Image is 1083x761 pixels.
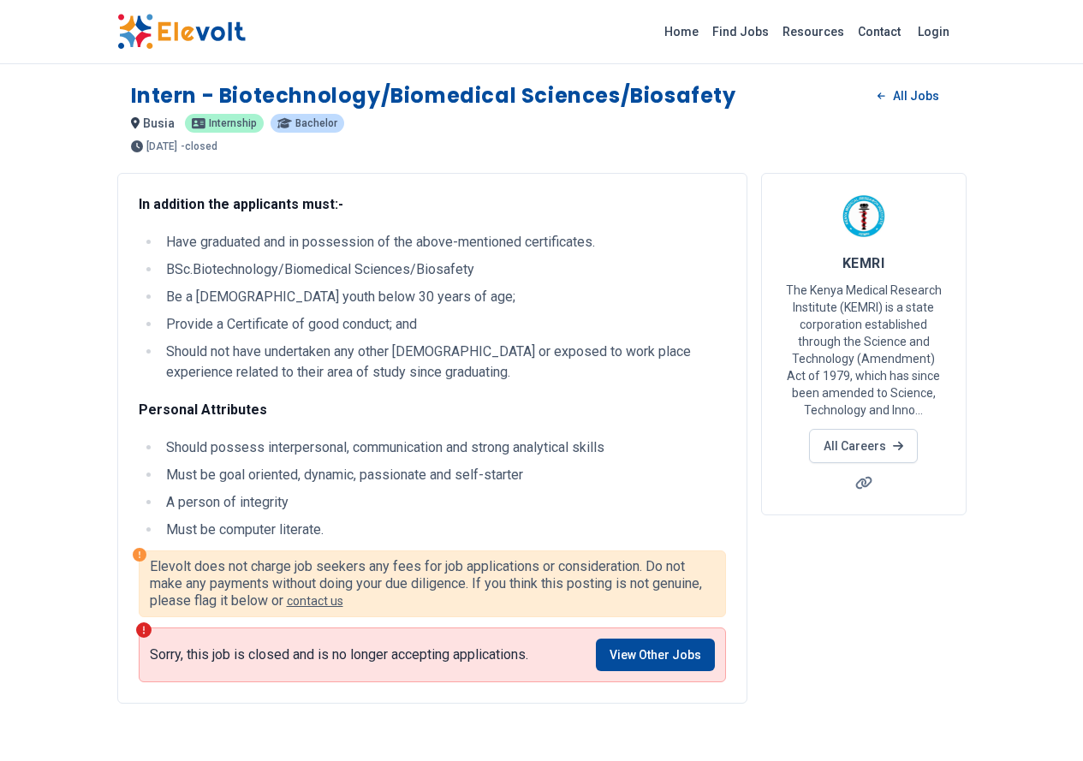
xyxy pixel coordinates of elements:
[842,255,884,271] span: KEMRI
[782,282,945,419] p: The Kenya Medical Research Institute (KEMRI) is a state corporation established through the Scien...
[287,594,343,608] a: contact us
[161,437,726,458] li: Should possess interpersonal, communication and strong analytical skills
[139,196,343,212] strong: In addition the applicants must:-
[907,15,960,49] a: Login
[117,14,246,50] img: Elevolt
[139,401,267,418] strong: Personal Attributes
[161,259,726,280] li: BSc.Biotechnology/Biomedical Sciences/Biosafety
[131,82,736,110] h1: Intern - Biotechnology/Biomedical Sciences/Biosafety
[161,314,726,335] li: Provide a Certificate of good conduct; and
[143,116,175,130] span: busia
[851,18,907,45] a: Contact
[209,118,257,128] span: internship
[161,492,726,513] li: A person of integrity
[705,18,776,45] a: Find Jobs
[809,429,918,463] a: All Careers
[596,639,715,671] a: View Other Jobs
[658,18,705,45] a: Home
[161,520,726,540] li: Must be computer literate.
[161,287,726,307] li: Be a [DEMOGRAPHIC_DATA] youth below 30 years of age;
[842,194,885,237] img: KEMRI
[161,232,726,253] li: Have graduated and in possession of the above-mentioned certificates.
[864,83,952,109] a: All Jobs
[146,141,177,152] span: [DATE]
[776,18,851,45] a: Resources
[150,558,715,609] p: Elevolt does not charge job seekers any fees for job applications or consideration. Do not make a...
[150,646,528,663] p: Sorry, this job is closed and is no longer accepting applications.
[161,465,726,485] li: Must be goal oriented, dynamic, passionate and self-starter
[181,141,217,152] p: - closed
[295,118,337,128] span: bachelor
[161,342,726,383] li: Should not have undertaken any other [DEMOGRAPHIC_DATA] or exposed to work place experience relat...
